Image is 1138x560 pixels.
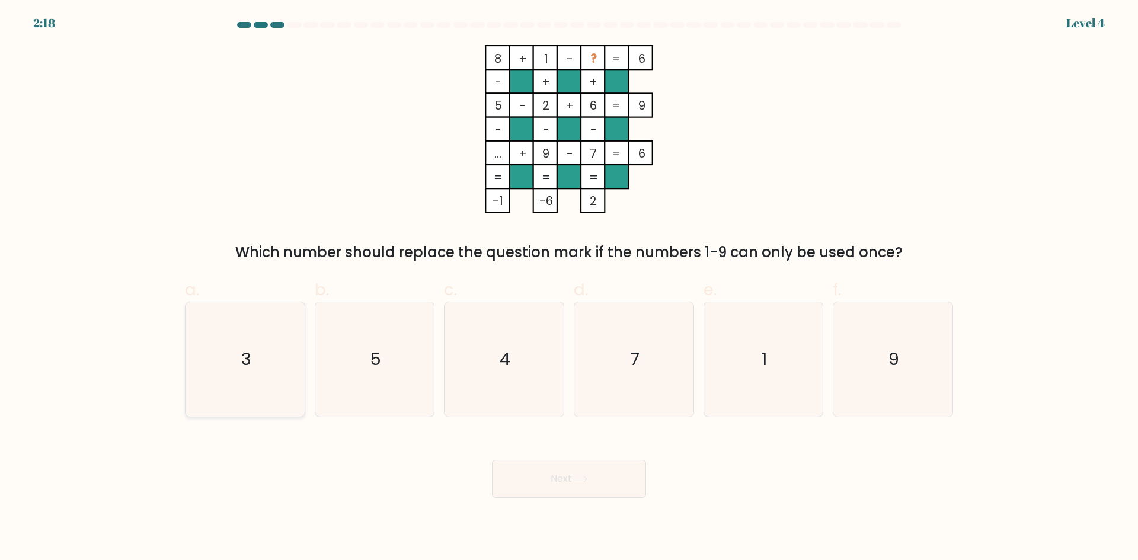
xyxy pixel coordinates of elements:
[574,278,588,301] span: d.
[638,97,645,114] tspan: 9
[612,50,621,67] tspan: =
[612,145,621,162] tspan: =
[494,169,503,185] tspan: =
[500,347,511,371] text: 4
[589,169,598,185] tspan: =
[567,50,573,67] tspan: -
[833,278,841,301] span: f.
[495,73,501,90] tspan: -
[590,193,597,209] tspan: 2
[638,50,645,67] tspan: 6
[567,145,573,162] tspan: -
[494,50,501,67] tspan: 8
[704,278,717,301] span: e.
[494,145,501,162] tspan: ...
[889,347,900,371] text: 9
[638,145,645,162] tspan: 6
[590,145,597,162] tspan: 7
[192,242,946,263] div: Which number should replace the question mark if the numbers 1-9 can only be used once?
[370,347,381,371] text: 5
[544,50,548,67] tspan: 1
[539,193,553,209] tspan: -6
[495,121,501,137] tspan: -
[590,50,597,67] tspan: ?
[589,73,597,90] tspan: +
[542,73,550,90] tspan: +
[543,121,549,137] tspan: -
[519,50,527,67] tspan: +
[519,97,526,114] tspan: -
[565,97,574,114] tspan: +
[762,347,767,371] text: 1
[612,97,621,114] tspan: =
[630,347,640,371] text: 7
[185,278,199,301] span: a.
[542,169,551,185] tspan: =
[542,145,549,162] tspan: 9
[315,278,329,301] span: b.
[519,145,527,162] tspan: +
[590,121,597,137] tspan: -
[492,460,646,498] button: Next
[241,347,251,371] text: 3
[542,97,549,114] tspan: 2
[590,97,597,114] tspan: 6
[444,278,457,301] span: c.
[1066,14,1105,32] div: Level 4
[493,193,503,209] tspan: -1
[33,14,55,32] div: 2:18
[494,97,502,114] tspan: 5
